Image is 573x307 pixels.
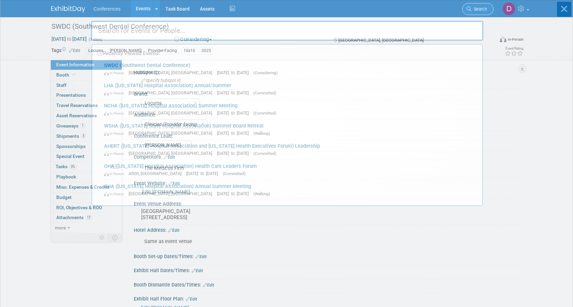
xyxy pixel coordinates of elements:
span: [GEOGRAPHIC_DATA], [GEOGRAPHIC_DATA] [129,90,216,95]
span: [DATE] to [DATE] [217,90,252,95]
span: (Committed) [253,151,276,156]
span: In-Person [104,91,127,95]
span: [DATE] to [DATE] [217,191,252,196]
span: [DATE] to [DATE] [217,70,252,75]
a: WSHA ([US_STATE] State Hospital Association) Summer Board Retreat In-Person [GEOGRAPHIC_DATA], [G... [101,120,479,139]
span: [GEOGRAPHIC_DATA], [GEOGRAPHIC_DATA] [129,191,216,196]
span: In-Person [104,172,127,176]
a: NCHA ([US_STATE] Hospital Association) Summer Meeting In-Person [GEOGRAPHIC_DATA], [GEOGRAPHIC_DA... [101,99,479,119]
span: (Committed) [253,111,276,116]
a: OHA ([US_STATE] Hospital Association) Health Care Leaders Forum In-Person Afton, [GEOGRAPHIC_DATA... [101,160,479,180]
span: [GEOGRAPHIC_DATA], [GEOGRAPHIC_DATA] [129,110,216,116]
input: Search for Events or People... [91,21,483,41]
span: Afton, [GEOGRAPHIC_DATA] [129,171,185,176]
span: [GEOGRAPHIC_DATA], [GEOGRAPHIC_DATA] [129,151,216,156]
span: (Walking) [253,191,270,196]
span: [DATE] to [DATE] [217,151,252,156]
span: In-Person [104,111,127,116]
span: In-Person [104,151,127,156]
a: AHERT ([US_STATE] Hospital Association and [US_STATE] Health Executives Forum) Leadership In-Pers... [101,140,479,160]
a: GHA ([US_STATE] Hospital Association) Annual Summer Meeting In-Person [GEOGRAPHIC_DATA], [GEOGRAP... [101,180,479,200]
span: [GEOGRAPHIC_DATA], [GEOGRAPHIC_DATA] [129,70,216,75]
span: (Considering) [253,70,278,75]
span: In-Person [104,131,127,136]
span: (Committed) [253,91,276,95]
span: [DATE] to [DATE] [186,171,221,176]
span: In-Person [104,192,127,196]
span: (Committed) [223,171,246,176]
span: [DATE] to [DATE] [217,131,252,136]
span: In-Person [104,71,127,75]
span: [DATE] to [DATE] [217,110,252,116]
span: [GEOGRAPHIC_DATA], [GEOGRAPHIC_DATA] [129,131,216,136]
span: (Walking) [253,131,270,136]
div: Recently Viewed Events: [95,44,479,59]
a: LHA ([US_STATE] Hospital Association) Annual/Summer In-Person [GEOGRAPHIC_DATA], [GEOGRAPHIC_DATA... [101,79,479,99]
a: SWDC (Southwest Dental Conference) In-Person [GEOGRAPHIC_DATA], [GEOGRAPHIC_DATA] [DATE] to [DATE... [101,59,479,79]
